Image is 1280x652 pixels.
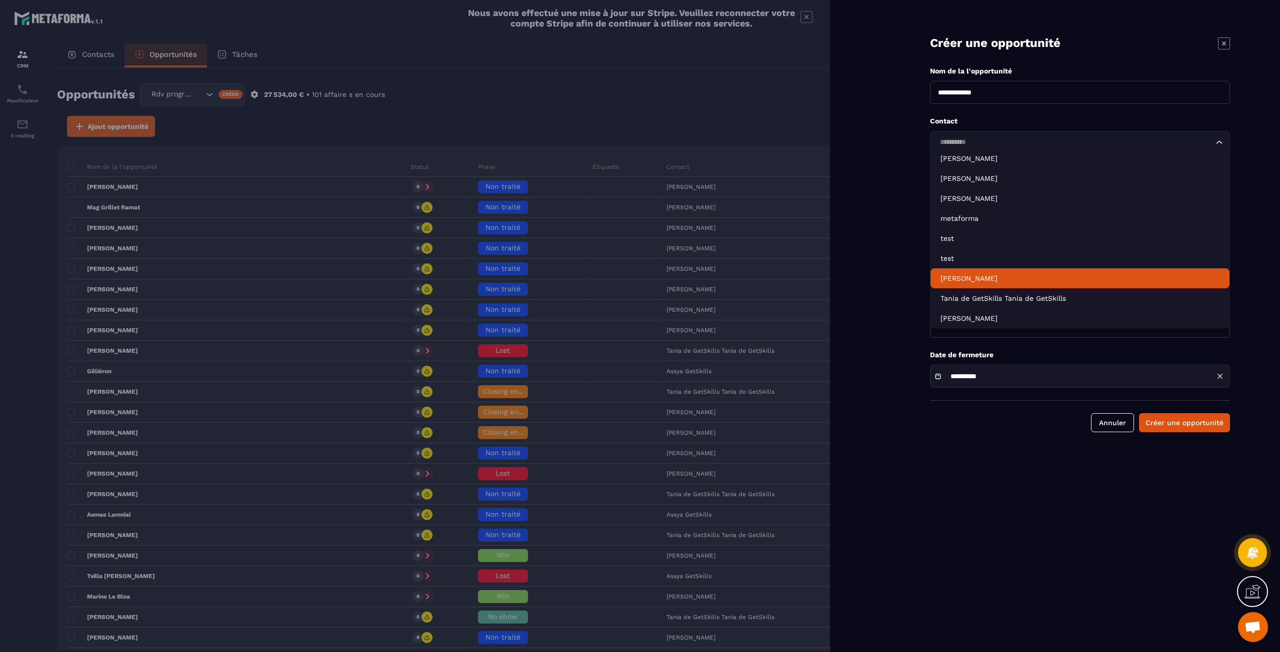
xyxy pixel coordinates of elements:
[940,193,1219,203] p: Dany Mosse
[930,350,1230,360] p: Date de fermeture
[1091,413,1134,432] button: Annuler
[940,313,1219,323] p: Julien BRISSET
[940,173,1219,183] p: Anne Cros
[940,233,1219,243] p: test
[930,131,1230,154] div: Search for option
[940,293,1219,303] p: Tania de GetSkills Tania de GetSkills
[930,66,1230,76] p: Nom de la l'opportunité
[930,35,1060,51] p: Créer une opportunité
[940,213,1219,223] p: metaforma
[940,253,1219,263] p: test
[930,116,1230,126] p: Contact
[1139,413,1230,432] button: Créer une opportunité
[936,137,1213,148] input: Search for option
[940,153,1219,163] p: Frédéric Gueye
[940,273,1219,283] p: Assya BELAOUD
[1238,612,1268,642] a: Ouvrir le chat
